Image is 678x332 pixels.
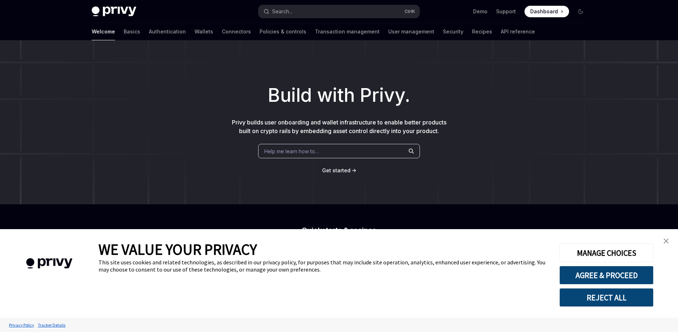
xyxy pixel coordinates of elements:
span: Get started [322,167,351,173]
h1: Build with Privy. [12,81,666,109]
a: Dashboard [524,6,569,17]
a: API reference [501,23,535,40]
a: Recipes [472,23,492,40]
img: close banner [664,238,669,244]
span: Ctrl K [404,9,415,14]
a: Transaction management [315,23,380,40]
h2: Quickstarts & recipes [212,227,466,234]
a: Get started [322,167,351,174]
div: Search... [272,7,292,16]
span: WE VALUE YOUR PRIVACY [99,240,257,259]
div: This site uses cookies and related technologies, as described in our privacy policy, for purposes... [99,259,549,273]
span: Privy builds user onboarding and wallet infrastructure to enable better products built on crypto ... [232,119,446,135]
a: Authentication [149,23,186,40]
a: close banner [659,234,673,248]
img: dark logo [92,6,136,17]
a: User management [388,23,434,40]
button: REJECT ALL [559,288,654,307]
span: Dashboard [530,8,558,15]
a: Welcome [92,23,115,40]
button: Search...CtrlK [258,5,420,18]
a: Connectors [222,23,251,40]
a: Policies & controls [260,23,306,40]
a: Security [443,23,463,40]
a: Demo [473,8,487,15]
img: company logo [11,248,88,279]
a: Wallets [194,23,213,40]
span: Help me learn how to… [264,147,319,155]
a: Tracker Details [36,319,67,331]
a: Support [496,8,516,15]
a: Privacy Policy [7,319,36,331]
a: Basics [124,23,140,40]
button: MANAGE CHOICES [559,244,654,262]
button: AGREE & PROCEED [559,266,654,285]
button: Toggle dark mode [575,6,586,17]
